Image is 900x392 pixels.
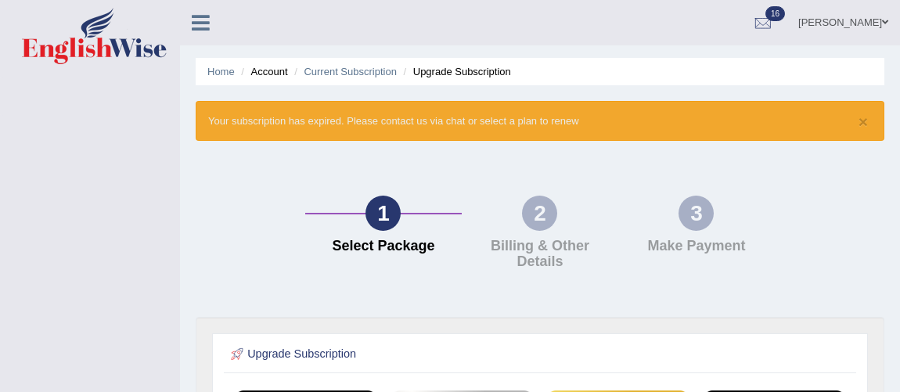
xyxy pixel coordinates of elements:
[237,64,287,79] li: Account
[313,239,454,254] h4: Select Package
[228,344,615,365] h2: Upgrade Subscription
[679,196,714,231] div: 3
[626,239,767,254] h4: Make Payment
[522,196,557,231] div: 2
[304,66,397,77] a: Current Subscription
[196,101,884,141] div: Your subscription has expired. Please contact us via chat or select a plan to renew
[365,196,401,231] div: 1
[400,64,511,79] li: Upgrade Subscription
[765,6,785,21] span: 16
[207,66,235,77] a: Home
[859,113,868,130] button: ×
[470,239,610,270] h4: Billing & Other Details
